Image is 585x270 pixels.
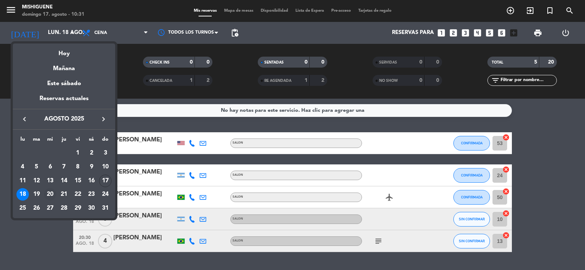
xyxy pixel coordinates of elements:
[30,201,44,215] td: 26 de agosto de 2025
[43,187,57,201] td: 20 de agosto de 2025
[30,160,44,174] td: 5 de agosto de 2025
[44,161,56,173] div: 6
[99,161,112,173] div: 10
[13,58,115,73] div: Mañana
[44,202,56,214] div: 27
[43,174,57,188] td: 13 de agosto de 2025
[58,175,70,187] div: 14
[20,115,29,123] i: keyboard_arrow_left
[99,147,112,159] div: 3
[58,202,70,214] div: 28
[16,187,30,201] td: 18 de agosto de 2025
[99,188,112,201] div: 24
[98,146,112,160] td: 3 de agosto de 2025
[85,188,98,201] div: 23
[99,202,112,214] div: 31
[57,187,71,201] td: 21 de agosto de 2025
[98,160,112,174] td: 10 de agosto de 2025
[85,135,99,147] th: sábado
[98,174,112,188] td: 17 de agosto de 2025
[72,188,84,201] div: 22
[16,201,30,215] td: 25 de agosto de 2025
[85,187,99,201] td: 23 de agosto de 2025
[71,187,85,201] td: 22 de agosto de 2025
[58,188,70,201] div: 21
[72,161,84,173] div: 8
[13,73,115,94] div: Este sábado
[71,160,85,174] td: 8 de agosto de 2025
[16,202,29,214] div: 25
[30,135,44,147] th: martes
[13,43,115,58] div: Hoy
[43,201,57,215] td: 27 de agosto de 2025
[85,201,99,215] td: 30 de agosto de 2025
[98,135,112,147] th: domingo
[72,202,84,214] div: 29
[57,201,71,215] td: 28 de agosto de 2025
[43,160,57,174] td: 6 de agosto de 2025
[44,188,56,201] div: 20
[31,114,97,124] span: agosto 2025
[85,202,98,214] div: 30
[85,146,99,160] td: 2 de agosto de 2025
[72,175,84,187] div: 15
[71,146,85,160] td: 1 de agosto de 2025
[85,161,98,173] div: 9
[13,94,115,109] div: Reservas actuales
[57,174,71,188] td: 14 de agosto de 2025
[30,202,43,214] div: 26
[30,188,43,201] div: 19
[57,160,71,174] td: 7 de agosto de 2025
[16,135,30,147] th: lunes
[16,175,29,187] div: 11
[71,201,85,215] td: 29 de agosto de 2025
[16,146,71,160] td: AGO.
[16,174,30,188] td: 11 de agosto de 2025
[99,175,112,187] div: 17
[85,160,99,174] td: 9 de agosto de 2025
[97,114,110,124] button: keyboard_arrow_right
[30,175,43,187] div: 12
[30,187,44,201] td: 19 de agosto de 2025
[71,135,85,147] th: viernes
[16,160,30,174] td: 4 de agosto de 2025
[85,175,98,187] div: 16
[44,175,56,187] div: 13
[57,135,71,147] th: jueves
[98,187,112,201] td: 24 de agosto de 2025
[85,174,99,188] td: 16 de agosto de 2025
[18,114,31,124] button: keyboard_arrow_left
[58,161,70,173] div: 7
[71,174,85,188] td: 15 de agosto de 2025
[16,188,29,201] div: 18
[43,135,57,147] th: miércoles
[85,147,98,159] div: 2
[99,115,108,123] i: keyboard_arrow_right
[30,174,44,188] td: 12 de agosto de 2025
[72,147,84,159] div: 1
[98,201,112,215] td: 31 de agosto de 2025
[30,161,43,173] div: 5
[16,161,29,173] div: 4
